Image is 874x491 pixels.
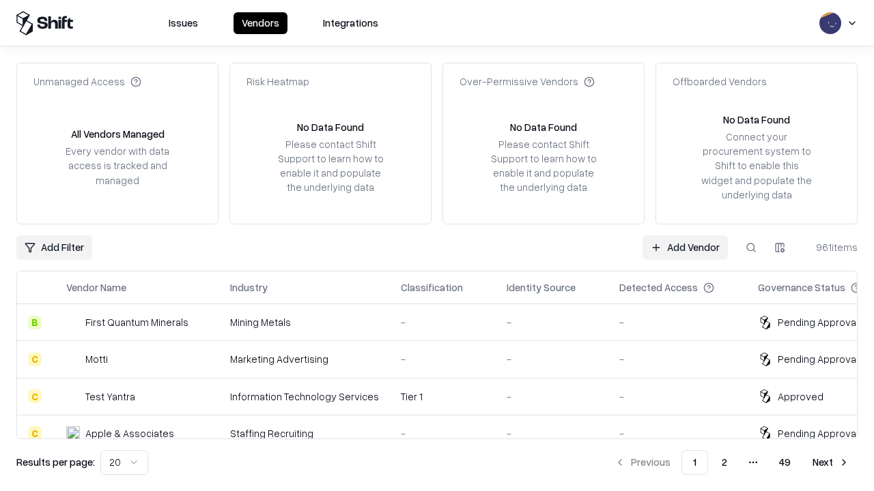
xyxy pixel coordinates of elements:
img: Motti [66,353,80,366]
div: Test Yantra [85,389,135,404]
p: Results per page: [16,455,95,469]
div: First Quantum Minerals [85,315,188,329]
div: 961 items [803,240,858,254]
div: - [507,389,597,404]
div: Over-Permissive Vendors [460,74,595,89]
div: Pending Approval [778,426,858,441]
div: - [619,389,736,404]
button: 2 [711,450,738,475]
div: Vendor Name [66,280,126,295]
button: Add Filter [16,235,92,260]
div: - [507,352,597,366]
div: - [619,426,736,441]
div: C [28,353,42,366]
button: Issues [160,12,206,34]
div: Identity Source [507,280,576,295]
img: Test Yantra [66,389,80,403]
div: - [507,426,597,441]
div: - [619,315,736,329]
button: 1 [681,450,708,475]
button: Integrations [315,12,386,34]
div: C [28,426,42,440]
div: Motti [85,352,108,366]
a: Add Vendor [643,235,728,260]
div: Staffing Recruiting [230,426,379,441]
div: Offboarded Vendors [673,74,767,89]
div: Apple & Associates [85,426,174,441]
div: Connect your procurement system to Shift to enable this widget and populate the underlying data [700,130,813,202]
div: Please contact Shift Support to learn how to enable it and populate the underlying data [487,137,600,195]
nav: pagination [606,450,858,475]
div: Please contact Shift Support to learn how to enable it and populate the underlying data [274,137,387,195]
img: First Quantum Minerals [66,316,80,329]
div: Every vendor with data access is tracked and managed [61,144,174,187]
div: - [401,315,485,329]
div: Information Technology Services [230,389,379,404]
div: B [28,316,42,329]
div: - [619,352,736,366]
div: Pending Approval [778,315,858,329]
div: Classification [401,280,463,295]
div: Governance Status [758,280,845,295]
div: Approved [778,389,823,404]
div: No Data Found [297,120,364,134]
div: Pending Approval [778,352,858,366]
img: Apple & Associates [66,426,80,440]
div: No Data Found [723,113,790,127]
div: Unmanaged Access [33,74,141,89]
div: Mining Metals [230,315,379,329]
div: C [28,389,42,403]
div: - [507,315,597,329]
div: Risk Heatmap [246,74,309,89]
div: All Vendors Managed [71,127,165,141]
div: - [401,352,485,366]
button: Next [804,450,858,475]
div: Detected Access [619,280,698,295]
div: Marketing Advertising [230,352,379,366]
div: Tier 1 [401,389,485,404]
button: Vendors [234,12,287,34]
div: No Data Found [510,120,577,134]
div: - [401,426,485,441]
div: Industry [230,280,268,295]
button: 49 [768,450,802,475]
